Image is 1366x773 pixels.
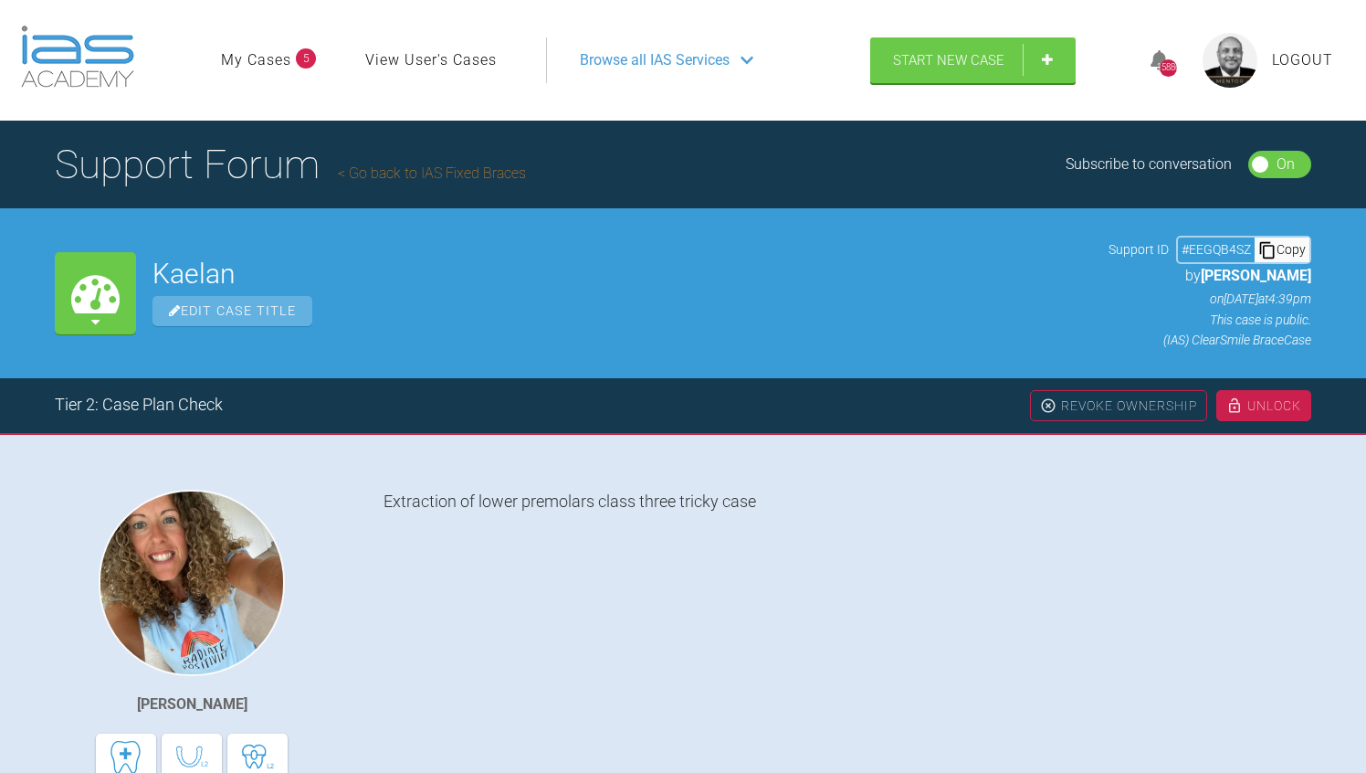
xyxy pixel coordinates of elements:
[1216,390,1311,421] div: Unlock
[55,132,526,196] h1: Support Forum
[99,490,285,676] img: Rebecca Lynne Williams
[55,392,223,418] div: Tier 2: Case Plan Check
[1109,239,1169,259] span: Support ID
[1272,48,1333,72] a: Logout
[21,26,134,88] img: logo-light.3e3ef733.png
[580,48,730,72] span: Browse all IAS Services
[893,52,1004,69] span: Start New Case
[1160,59,1177,77] div: 15886
[1178,239,1255,259] div: # EEGQB4SZ
[1066,153,1232,176] div: Subscribe to conversation
[1109,330,1311,350] p: (IAS) ClearSmile Brace Case
[137,693,247,716] div: [PERSON_NAME]
[152,296,312,326] span: Edit Case Title
[1277,153,1295,176] div: On
[1255,238,1309,261] div: Copy
[365,48,497,72] a: View User's Cases
[1109,264,1311,288] p: by
[1203,33,1257,88] img: profile.png
[1030,390,1207,421] div: Revoke Ownership
[1201,267,1311,284] span: [PERSON_NAME]
[1040,397,1056,414] img: close.456c75e0.svg
[221,48,291,72] a: My Cases
[1226,397,1243,414] img: unlock.cc94ed01.svg
[338,164,526,182] a: Go back to IAS Fixed Braces
[296,48,316,69] span: 5
[1109,289,1311,309] p: on [DATE] at 4:39pm
[152,260,1092,288] h2: Kaelan
[870,37,1076,83] a: Start New Case
[1109,310,1311,330] p: This case is public.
